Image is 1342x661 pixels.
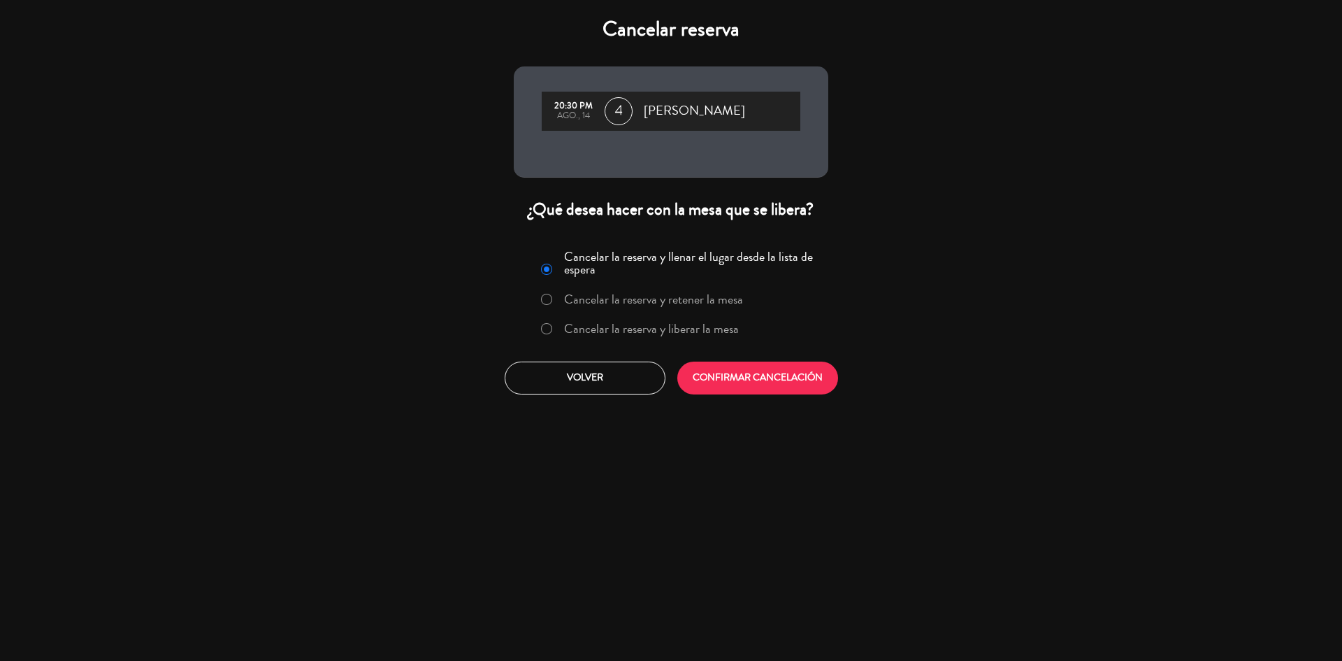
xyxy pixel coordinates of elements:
[514,17,828,42] h4: Cancelar reserva
[549,101,598,111] div: 20:30 PM
[505,362,665,395] button: Volver
[564,293,743,306] label: Cancelar la reserva y retener la mesa
[677,362,838,395] button: CONFIRMAR CANCELACIÓN
[564,322,739,335] label: Cancelar la reserva y liberar la mesa
[605,97,633,125] span: 4
[564,250,820,276] label: Cancelar la reserva y llenar el lugar desde la lista de espera
[514,199,828,220] div: ¿Qué desea hacer con la mesa que se libera?
[549,111,598,121] div: ago., 14
[644,101,745,122] span: [PERSON_NAME]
